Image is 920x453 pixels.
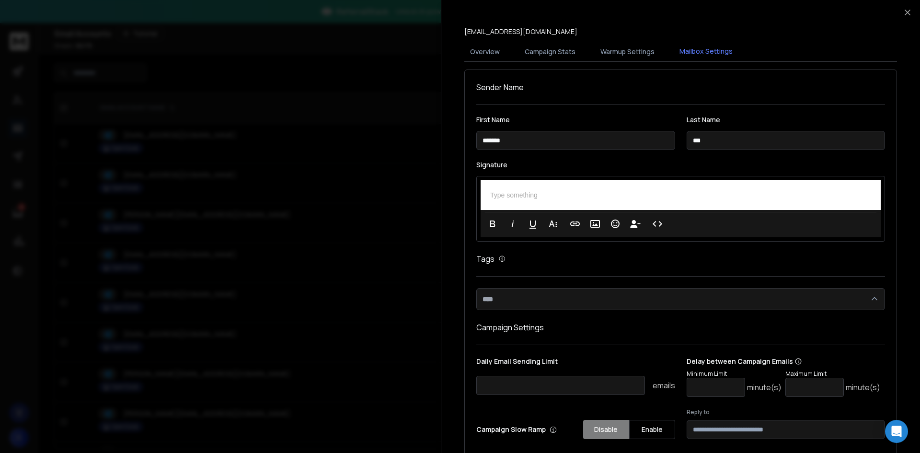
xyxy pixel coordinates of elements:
button: Warmup Settings [595,41,660,62]
button: Code View [648,214,667,233]
button: More Text [544,214,562,233]
button: Enable [629,420,675,439]
button: Insert Link (Ctrl+K) [566,214,584,233]
button: Mailbox Settings [674,41,738,63]
h1: Tags [476,253,494,265]
label: Signature [476,162,885,168]
button: Italic (Ctrl+I) [504,214,522,233]
button: Campaign Stats [519,41,581,62]
button: Emoticons [606,214,624,233]
button: Insert Unsubscribe Link [626,214,644,233]
label: First Name [476,116,675,123]
button: Insert Image (Ctrl+P) [586,214,604,233]
button: Disable [583,420,629,439]
p: Campaign Slow Ramp [476,425,557,434]
p: emails [653,380,675,391]
button: Bold (Ctrl+B) [483,214,502,233]
button: Overview [464,41,506,62]
label: Last Name [687,116,885,123]
p: Daily Email Sending Limit [476,357,675,370]
p: [EMAIL_ADDRESS][DOMAIN_NAME] [464,27,577,36]
h1: Sender Name [476,81,885,93]
p: minute(s) [846,382,880,393]
p: Maximum Limit [785,370,880,378]
h1: Campaign Settings [476,322,885,333]
button: Underline (Ctrl+U) [524,214,542,233]
p: minute(s) [747,382,782,393]
p: Delay between Campaign Emails [687,357,880,366]
div: Open Intercom Messenger [885,420,908,443]
p: Minimum Limit [687,370,782,378]
label: Reply to [687,408,885,416]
